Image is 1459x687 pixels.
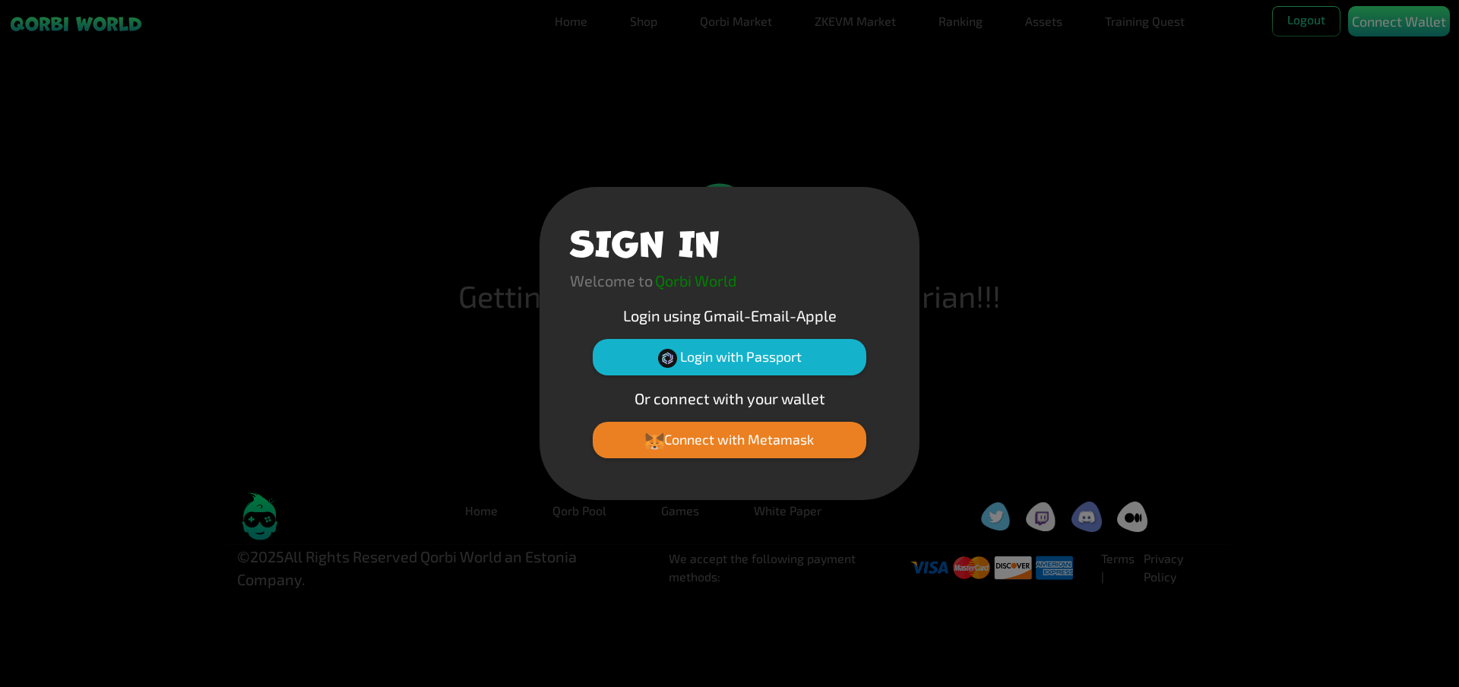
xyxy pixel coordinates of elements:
button: Login with Passport [593,339,866,375]
p: Welcome to [570,269,653,292]
p: Or connect with your wallet [570,387,889,410]
p: Qorbi World [655,269,736,292]
button: Connect with Metamask [593,422,866,458]
p: Login using Gmail-Email-Apple [570,304,889,327]
h1: SIGN IN [570,217,720,263]
img: Passport Logo [658,349,677,368]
